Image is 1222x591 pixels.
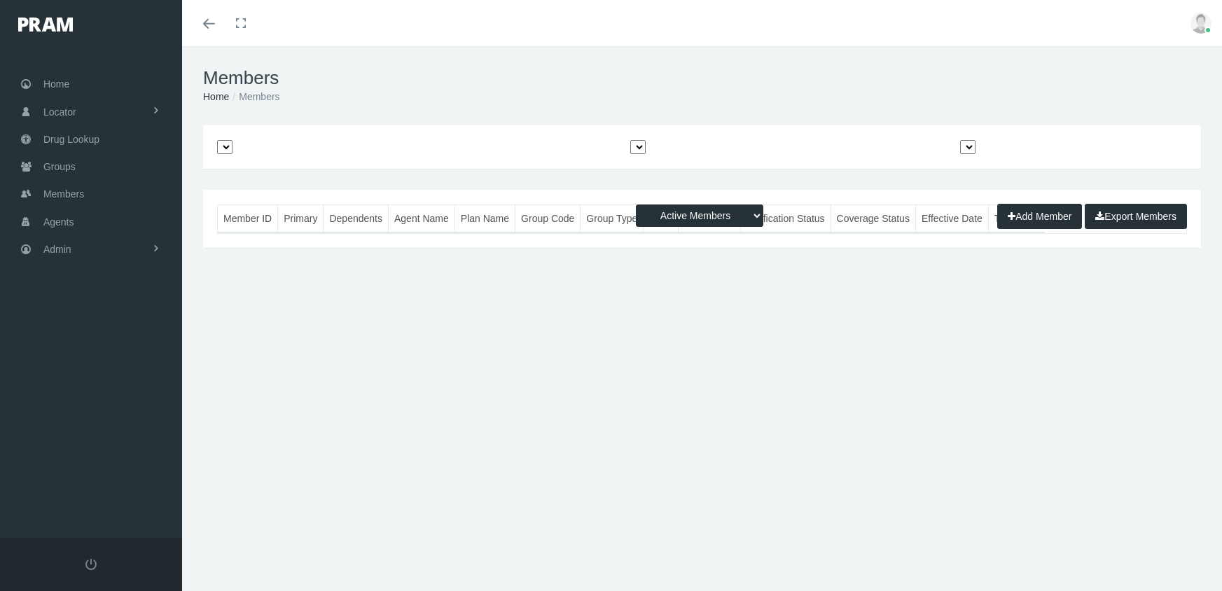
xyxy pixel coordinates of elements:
span: Agents [43,209,74,235]
li: Members [229,89,279,104]
span: Drug Lookup [43,126,99,153]
th: Verification Status [740,205,831,232]
img: user-placeholder.jpg [1190,13,1211,34]
span: Groups [43,153,76,180]
button: Add Member [997,204,1082,229]
img: PRAM_20_x_78.png [18,18,73,32]
th: Group Type [581,205,644,232]
th: Coverage Status [831,205,915,232]
span: Locator [43,99,76,125]
span: Home [43,71,69,97]
button: Export Members [1085,204,1187,229]
th: Group Code [515,205,581,232]
th: Member ID [218,205,278,232]
th: Primary [278,205,324,232]
th: Agent Name [388,205,454,232]
span: Members [43,181,84,207]
a: Home [203,91,229,102]
th: Effective Date [915,205,988,232]
th: Term Date [988,205,1045,232]
th: Dependents [324,205,389,232]
th: Plan Name [454,205,515,232]
h1: Members [203,67,1201,89]
span: Admin [43,236,71,263]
